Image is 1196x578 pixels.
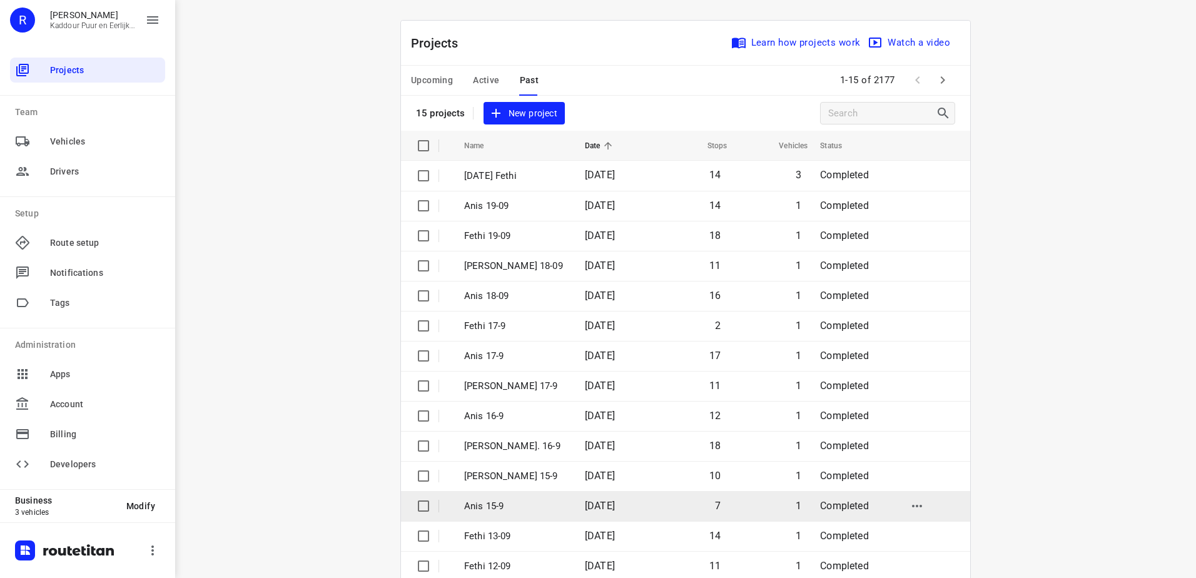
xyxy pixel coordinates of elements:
[709,260,721,271] span: 11
[820,440,869,452] span: Completed
[15,495,116,505] p: Business
[709,200,721,211] span: 14
[126,501,155,511] span: Modify
[50,458,160,471] span: Developers
[50,297,160,310] span: Tags
[820,169,869,181] span: Completed
[10,422,165,447] div: Billing
[796,320,801,332] span: 1
[411,34,469,53] p: Projects
[10,362,165,387] div: Apps
[10,392,165,417] div: Account
[464,319,566,333] p: Fethi 17-9
[796,260,801,271] span: 1
[820,138,858,153] span: Status
[585,230,615,241] span: [DATE]
[820,410,869,422] span: Completed
[820,470,869,482] span: Completed
[820,230,869,241] span: Completed
[50,428,160,441] span: Billing
[796,470,801,482] span: 1
[15,338,165,352] p: Administration
[50,10,135,20] p: Rachid Kaddour
[820,290,869,302] span: Completed
[820,500,869,512] span: Completed
[828,104,936,123] input: Search projects
[709,169,721,181] span: 14
[585,530,615,542] span: [DATE]
[796,169,801,181] span: 3
[709,530,721,542] span: 14
[10,159,165,184] div: Drivers
[50,368,160,381] span: Apps
[10,290,165,315] div: Tags
[905,68,930,93] span: Previous Page
[709,230,721,241] span: 18
[464,439,566,454] p: [PERSON_NAME]. 16-9
[796,350,801,362] span: 1
[585,260,615,271] span: [DATE]
[473,73,499,88] span: Active
[50,64,160,77] span: Projects
[484,102,565,125] button: New project
[50,398,160,411] span: Account
[709,350,721,362] span: 17
[763,138,808,153] span: Vehicles
[820,260,869,271] span: Completed
[585,290,615,302] span: [DATE]
[796,380,801,392] span: 1
[936,106,955,121] div: Search
[491,106,557,121] span: New project
[585,138,617,153] span: Date
[464,169,566,183] p: 20-09-2025 Fethi
[585,320,615,332] span: [DATE]
[585,470,615,482] span: [DATE]
[585,350,615,362] span: [DATE]
[464,409,566,423] p: Anis 16-9
[796,230,801,241] span: 1
[691,138,727,153] span: Stops
[464,199,566,213] p: Anis 19-09
[585,410,615,422] span: [DATE]
[796,530,801,542] span: 1
[585,380,615,392] span: [DATE]
[464,559,566,574] p: Fethi 12-09
[10,452,165,477] div: Developers
[585,500,615,512] span: [DATE]
[796,410,801,422] span: 1
[464,229,566,243] p: Fethi 19-09
[15,508,116,517] p: 3 vehicles
[709,410,721,422] span: 12
[820,320,869,332] span: Completed
[464,379,566,393] p: [PERSON_NAME] 17-9
[585,440,615,452] span: [DATE]
[411,73,453,88] span: Upcoming
[464,469,566,484] p: [PERSON_NAME] 15-9
[50,21,135,30] p: Kaddour Puur en Eerlijk Vlees B.V.
[10,230,165,255] div: Route setup
[820,530,869,542] span: Completed
[116,495,165,517] button: Modify
[820,350,869,362] span: Completed
[796,560,801,572] span: 1
[715,320,721,332] span: 2
[585,560,615,572] span: [DATE]
[715,500,721,512] span: 7
[709,290,721,302] span: 16
[15,106,165,119] p: Team
[416,108,465,119] p: 15 projects
[464,529,566,544] p: Fethi 13-09
[10,58,165,83] div: Projects
[10,8,35,33] div: R
[464,138,500,153] span: Name
[709,440,721,452] span: 18
[796,440,801,452] span: 1
[50,135,160,148] span: Vehicles
[709,380,721,392] span: 11
[50,165,160,178] span: Drivers
[464,289,566,303] p: Anis 18-09
[820,380,869,392] span: Completed
[835,67,900,94] span: 1-15 of 2177
[464,499,566,514] p: Anis 15-9
[585,200,615,211] span: [DATE]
